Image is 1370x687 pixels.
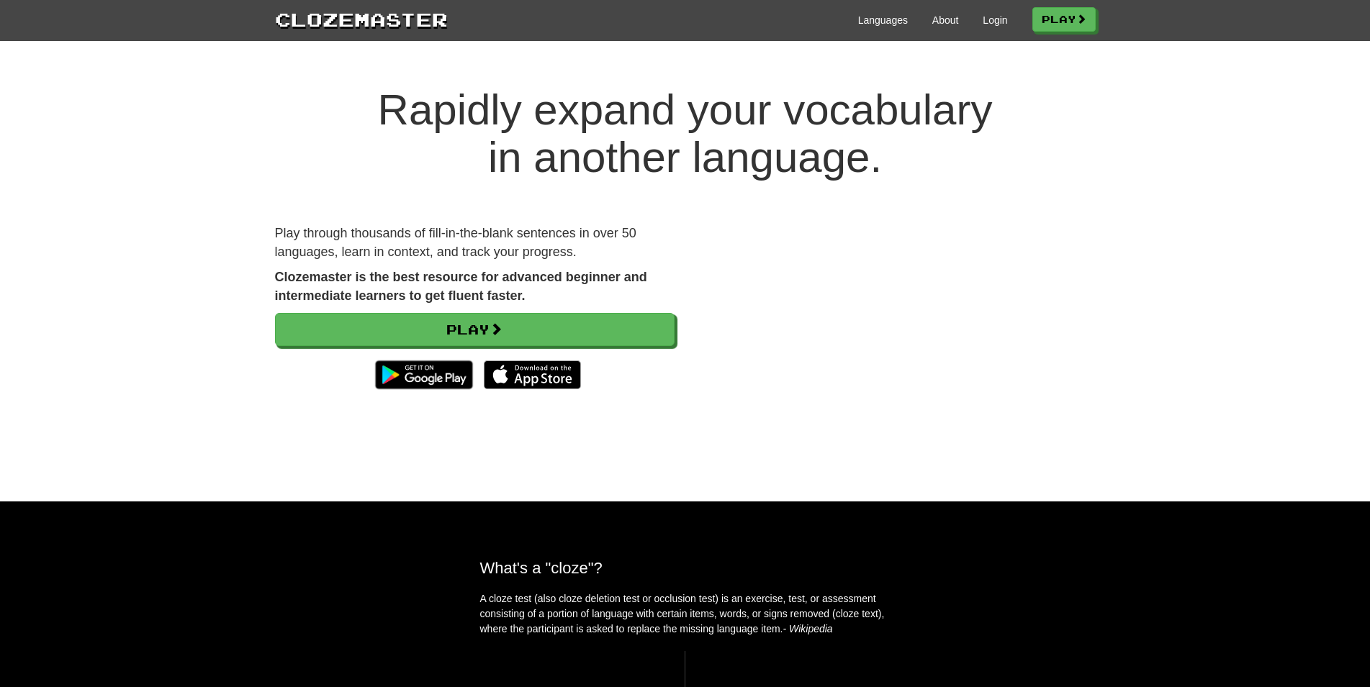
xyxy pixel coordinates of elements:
em: - Wikipedia [783,623,833,634]
img: Get it on Google Play [368,353,479,396]
h2: What's a "cloze"? [480,559,891,577]
p: A cloze test (also cloze deletion test or occlusion test) is an exercise, test, or assessment con... [480,591,891,637]
strong: Clozemaster is the best resource for advanced beginner and intermediate learners to get fluent fa... [275,270,647,303]
a: Clozemaster [275,6,448,32]
a: About [932,13,959,27]
a: Login [983,13,1007,27]
a: Languages [858,13,908,27]
a: Play [275,313,675,346]
p: Play through thousands of fill-in-the-blank sentences in over 50 languages, learn in context, and... [275,224,675,261]
a: Play [1032,7,1096,32]
img: Download_on_the_App_Store_Badge_US-UK_135x40-25178aeef6eb6b83b96f5f2d004eda3bffbb37122de64afbaef7... [484,360,581,389]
